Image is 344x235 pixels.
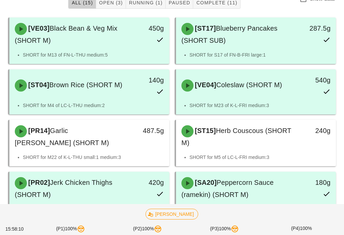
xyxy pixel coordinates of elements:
[186,224,263,234] div: (P3) 100%
[193,25,216,32] span: [ST17]
[263,224,340,234] div: (P4) 100%
[216,81,282,89] span: Coleslaw (SHORT M)
[32,224,109,234] div: (P1) 100%
[109,224,186,234] div: (P2) 100%
[133,75,164,86] div: 140g
[193,179,217,186] span: [SA20]
[27,179,50,186] span: [PR02]
[15,25,118,44] span: Black Bean & Veg Mix (SHORT M)
[181,179,274,198] span: Peppercorn Sauce (ramekin) (SHORT M)
[193,81,216,89] span: [VE04]
[27,81,49,89] span: [ST04]
[299,75,331,86] div: 540g
[189,102,331,109] li: SHORT for M23 of K-L-FRI medium:3
[299,23,331,34] div: 287.5g
[181,25,277,44] span: Blueberry Pancakes (SHORT SUB)
[23,154,164,161] li: SHORT for M22 of K-L-THU small:1 medium:3
[27,25,50,32] span: [VE03]
[189,154,331,161] li: SHORT for M5 of LC-L-FRI medium:3
[15,127,109,146] span: Garlic [PERSON_NAME] (SHORT M)
[27,127,50,134] span: [PR14]
[133,125,164,136] div: 487.5g
[133,23,164,34] div: 450g
[23,51,164,59] li: SHORT for M13 of FN-L-THU medium:5
[193,127,216,134] span: [ST15]
[181,127,291,146] span: Herb Couscous (SHORT M)
[15,179,112,198] span: Jerk Chicken Thighs (SHORT M)
[299,125,331,136] div: 240g
[4,224,32,234] div: 15:58:10
[133,177,164,188] div: 420g
[150,209,194,219] span: [PERSON_NAME]
[49,81,123,89] span: Brown Rice (SHORT M)
[299,177,331,188] div: 180g
[23,102,164,109] li: SHORT for M4 of LC-L-THU medium:2
[189,51,331,59] li: SHORT for S17 of FN-B-FRI large:1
